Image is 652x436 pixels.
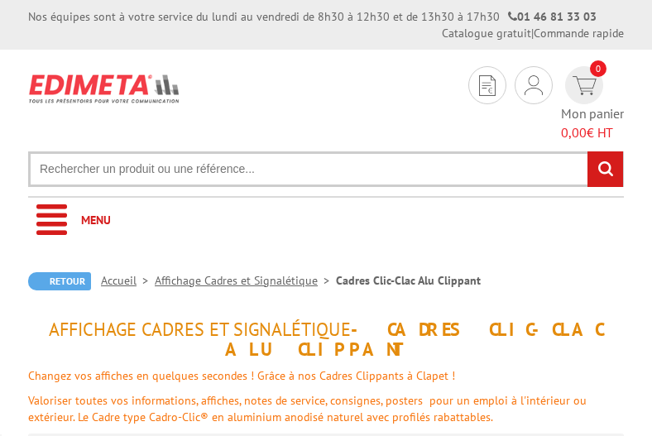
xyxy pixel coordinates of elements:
[561,66,624,142] a: devis rapide 0 Mon panier 0,00€ HT
[28,272,91,290] a: Retour
[561,124,587,141] span: 0,00
[28,8,597,25] div: Nos équipes sont à votre service du lundi au vendredi de 8h30 à 12h30 et de 13h30 à 17h30
[561,104,624,142] span: Mon panier
[28,66,181,111] img: Edimeta
[442,26,531,41] a: Catalogue gratuit
[590,60,606,77] span: 0
[28,319,624,359] h1: - Cadres Clic-Clac Alu Clippant
[28,368,455,383] font: Changez vos affiches en quelques secondes ! Grâce à nos Cadres Clippants à Clapet !
[442,25,624,41] div: |
[49,318,351,341] span: Affichage Cadres et Signalétique
[28,151,624,187] input: Rechercher un produit ou une référence...
[525,75,543,95] img: devis rapide
[28,198,624,243] a: Menu
[28,393,587,424] font: Valoriser toutes vos informations, affiches, notes de service, consignes, posters pour un emploi ...
[336,272,481,289] li: Cadres Clic-Clac Alu Clippant
[101,273,155,288] a: Accueil
[81,213,111,228] span: Menu
[508,9,597,24] strong: 01 46 81 33 03
[479,75,496,96] img: devis rapide
[561,123,624,142] span: € HT
[155,273,336,288] a: Affichage Cadres et Signalétique
[587,151,623,187] input: rechercher
[534,26,624,41] a: Commande rapide
[573,76,597,95] img: devis rapide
